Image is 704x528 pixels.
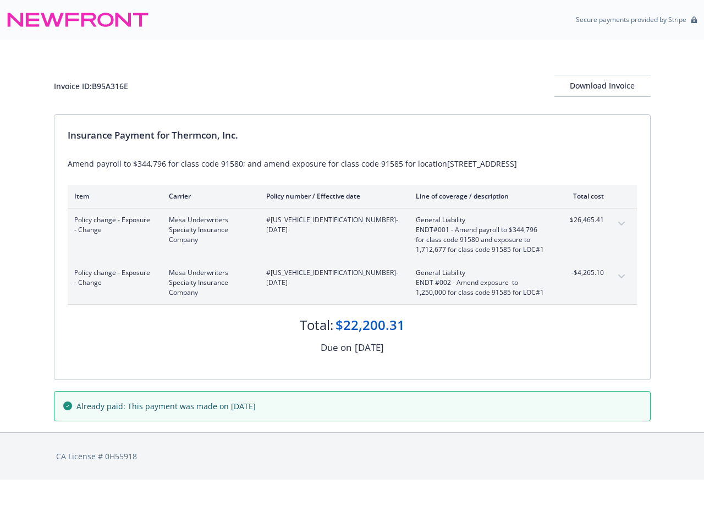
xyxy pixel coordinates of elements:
[74,268,151,288] span: Policy change - Exposure - Change
[266,268,398,288] span: #[US_VEHICLE_IDENTIFICATION_NUMBER] - [DATE]
[563,191,604,201] div: Total cost
[554,75,651,96] div: Download Invoice
[416,215,545,255] span: General LiabilityENDT#001 - Amend payroll to $344,796 for class code 91580 and exposure to 1,712,...
[74,215,151,235] span: Policy change - Exposure - Change
[68,261,637,304] div: Policy change - Exposure - ChangeMesa Underwriters Specialty Insurance Company#[US_VEHICLE_IDENTI...
[266,191,398,201] div: Policy number / Effective date
[300,316,333,334] div: Total:
[416,215,545,225] span: General Liability
[169,215,249,245] span: Mesa Underwriters Specialty Insurance Company
[563,268,604,278] span: -$4,265.10
[416,191,545,201] div: Line of coverage / description
[76,400,256,412] span: Already paid: This payment was made on [DATE]
[554,75,651,97] button: Download Invoice
[416,268,545,278] span: General Liability
[169,268,249,298] span: Mesa Underwriters Specialty Insurance Company
[416,268,545,298] span: General LiabilityENDT #002 - Amend exposure to 1,250,000 for class code 91585 for LOC#1
[416,278,545,298] span: ENDT #002 - Amend exposure to 1,250,000 for class code 91585 for LOC#1
[613,268,630,285] button: expand content
[68,208,637,261] div: Policy change - Exposure - ChangeMesa Underwriters Specialty Insurance Company#[US_VEHICLE_IDENTI...
[169,191,249,201] div: Carrier
[68,128,637,142] div: Insurance Payment for Thermcon, Inc.
[74,191,151,201] div: Item
[321,340,351,355] div: Due on
[335,316,405,334] div: $22,200.31
[416,225,545,255] span: ENDT#001 - Amend payroll to $344,796 for class code 91580 and exposure to 1,712,677 for class cod...
[68,158,637,169] div: Amend payroll to $344,796 for class code 91580; and amend exposure for class code 91585 for locat...
[54,80,128,92] div: Invoice ID: B95A316E
[576,15,686,24] p: Secure payments provided by Stripe
[355,340,384,355] div: [DATE]
[563,215,604,225] span: $26,465.41
[266,215,398,235] span: #[US_VEHICLE_IDENTIFICATION_NUMBER] - [DATE]
[613,215,630,233] button: expand content
[56,450,648,462] div: CA License # 0H55918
